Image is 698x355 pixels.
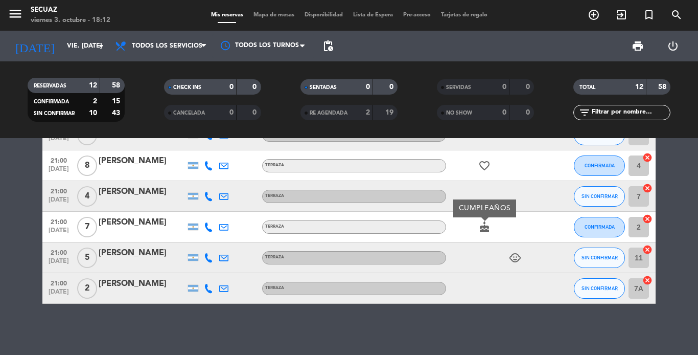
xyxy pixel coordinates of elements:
[46,196,72,208] span: [DATE]
[632,40,644,52] span: print
[99,277,185,291] div: [PERSON_NAME]
[578,106,591,119] i: filter_list
[581,255,618,260] span: SIN CONFIRMAR
[46,215,72,227] span: 21:00
[453,199,516,217] div: CUMPLEAÑOS
[436,12,493,18] span: Tarjetas de regalo
[8,6,23,25] button: menu
[478,221,491,233] i: cake
[99,216,185,229] div: [PERSON_NAME]
[46,135,72,147] span: [DATE]
[99,247,185,260] div: [PERSON_NAME]
[46,185,72,196] span: 21:00
[398,12,436,18] span: Pre-acceso
[248,12,299,18] span: Mapa de mesas
[34,83,66,88] span: RESERVADAS
[46,277,72,289] span: 21:00
[89,109,97,117] strong: 10
[502,109,506,116] strong: 0
[574,248,625,268] button: SIN CONFIRMAR
[46,246,72,258] span: 21:00
[112,98,122,105] strong: 15
[77,186,97,207] span: 4
[348,12,398,18] span: Lista de Espera
[206,12,248,18] span: Mis reservas
[588,9,600,21] i: add_circle_outline
[509,252,521,264] i: child_care
[502,83,506,91] strong: 0
[77,217,97,237] span: 7
[46,289,72,300] span: [DATE]
[591,107,670,118] input: Filtrar por nombre...
[77,248,97,268] span: 5
[658,83,668,91] strong: 58
[229,83,234,91] strong: 0
[93,98,97,105] strong: 2
[574,186,625,207] button: SIN CONFIRMAR
[446,110,472,116] span: NO SHOW
[46,154,72,166] span: 21:00
[310,85,337,90] span: SENTADAS
[310,110,347,116] span: RE AGENDADA
[99,154,185,168] div: [PERSON_NAME]
[643,9,655,21] i: turned_in_not
[112,109,122,117] strong: 43
[173,85,201,90] span: CHECK INS
[526,83,532,91] strong: 0
[31,15,110,26] div: viernes 3. octubre - 18:12
[585,163,615,168] span: CONFIRMADA
[667,40,679,52] i: power_settings_new
[34,111,75,116] span: SIN CONFIRMAR
[655,31,690,61] div: LOG OUT
[299,12,348,18] span: Disponibilidad
[132,42,202,50] span: Todos los servicios
[252,109,259,116] strong: 0
[574,278,625,299] button: SIN CONFIRMAR
[265,194,284,198] span: TERRAZA
[615,9,627,21] i: exit_to_app
[574,156,625,176] button: CONFIRMADA
[99,185,185,198] div: [PERSON_NAME]
[642,245,653,255] i: cancel
[89,82,97,89] strong: 12
[581,193,618,199] span: SIN CONFIRMAR
[642,152,653,163] i: cancel
[322,40,334,52] span: pending_actions
[446,85,471,90] span: SERVIDAS
[265,163,284,167] span: TERRAZA
[229,109,234,116] strong: 0
[46,258,72,270] span: [DATE]
[526,109,532,116] strong: 0
[95,40,107,52] i: arrow_drop_down
[112,82,122,89] strong: 58
[670,9,683,21] i: search
[574,217,625,237] button: CONFIRMADA
[265,255,284,259] span: TERRAZA
[8,35,62,57] i: [DATE]
[46,166,72,177] span: [DATE]
[642,214,653,224] i: cancel
[385,109,395,116] strong: 19
[46,227,72,239] span: [DATE]
[31,5,110,15] div: secuaz
[366,83,370,91] strong: 0
[642,183,653,193] i: cancel
[265,286,284,290] span: TERRAZA
[581,285,618,291] span: SIN CONFIRMAR
[478,160,491,172] i: favorite_border
[77,278,97,299] span: 2
[642,275,653,285] i: cancel
[8,6,23,21] i: menu
[173,110,205,116] span: CANCELADA
[366,109,370,116] strong: 2
[585,224,615,230] span: CONFIRMADA
[34,99,69,104] span: CONFIRMADA
[635,83,643,91] strong: 12
[252,83,259,91] strong: 0
[77,156,97,176] span: 8
[579,85,595,90] span: TOTAL
[265,225,284,229] span: TERRAZA
[389,83,395,91] strong: 0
